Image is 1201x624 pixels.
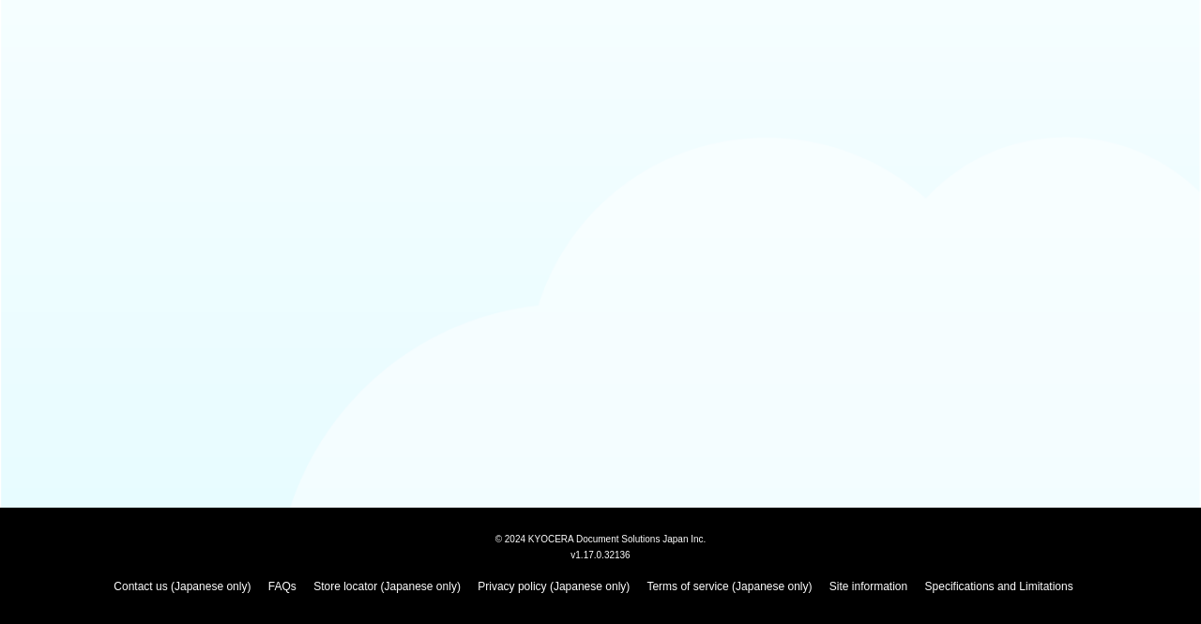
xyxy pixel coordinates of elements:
[313,580,461,593] a: Store locator (Japanese only)
[646,580,812,593] a: Terms of service (Japanese only)
[268,580,296,593] a: FAQs
[114,580,251,593] a: Contact us (Japanese only)
[829,580,907,593] a: Site information
[925,580,1073,593] a: Specifications and Limitations
[495,532,707,544] span: © 2024 KYOCERA Document Solutions Japan Inc.
[570,549,630,560] span: v1.17.0.32136
[478,580,630,593] a: Privacy policy (Japanese only)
